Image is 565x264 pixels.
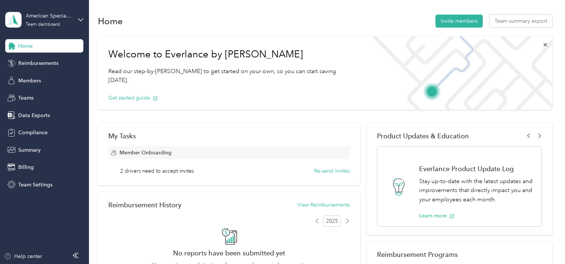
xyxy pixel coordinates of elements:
[108,94,158,102] button: Get started guide
[364,37,552,110] img: Welcome to everlance
[108,249,349,257] h2: No reports have been submitted yet
[18,42,33,50] span: Home
[18,111,50,119] span: Data Exports
[297,201,350,209] button: View Reimbursements
[435,15,483,28] button: Invite members
[489,15,552,28] button: Team summary export
[377,132,469,140] span: Product Updates & Education
[18,59,58,67] span: Reimbursements
[26,12,72,20] div: American Specialty Lab
[108,67,354,85] p: Read our step-by-[PERSON_NAME] to get started on your own, so you can start saving [DATE].
[314,167,350,175] button: Re-send invites
[108,132,349,140] div: My Tasks
[18,163,34,171] span: Billing
[377,251,542,258] h2: Reimbursement Programs
[4,252,42,260] button: Help center
[18,146,41,154] span: Summary
[119,149,172,157] span: Member Onboarding
[18,129,48,136] span: Compliance
[523,222,565,264] iframe: Everlance-gr Chat Button Frame
[419,212,454,220] button: Learn more
[26,22,60,27] div: Team dashboard
[18,94,33,102] span: Teams
[98,17,123,25] h1: Home
[419,177,533,204] p: Stay up-to-date with the latest updates and improvements that directly impact you and your employ...
[18,181,52,189] span: Team Settings
[108,201,181,209] h2: Reimbursement History
[18,77,41,85] span: Members
[108,48,354,60] h1: Welcome to Everlance by [PERSON_NAME]
[323,216,341,227] span: 2025
[419,165,533,173] h1: Everlance Product Update Log
[120,167,194,175] span: 2 drivers need to accept invites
